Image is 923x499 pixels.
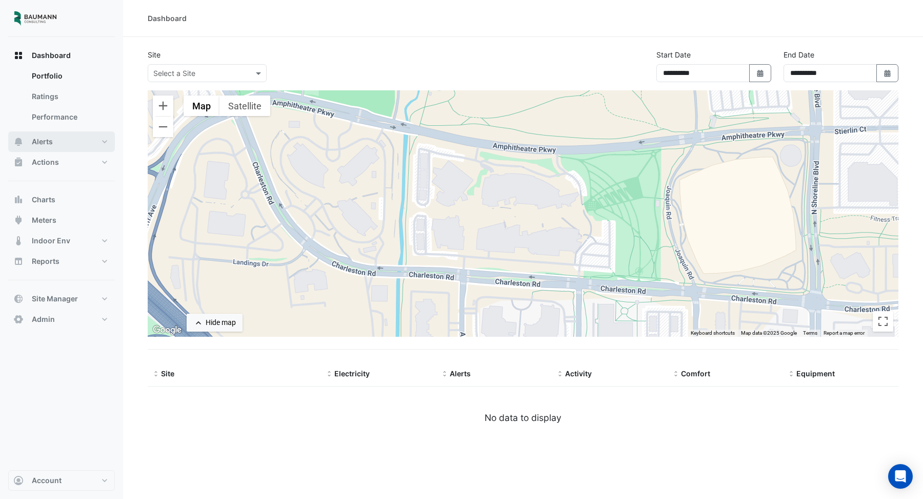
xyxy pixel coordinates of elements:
[150,323,184,337] a: Open this area in Google Maps (opens a new window)
[13,314,24,324] app-icon: Admin
[32,256,59,266] span: Reports
[8,210,115,231] button: Meters
[784,49,814,60] label: End Date
[12,8,58,29] img: Company Logo
[450,369,471,378] span: Alerts
[32,157,59,167] span: Actions
[13,50,24,61] app-icon: Dashboard
[187,314,243,332] button: Hide map
[24,86,115,107] a: Ratings
[691,330,735,337] button: Keyboard shortcuts
[8,66,115,131] div: Dashboard
[148,49,160,60] label: Site
[148,411,898,425] div: No data to display
[8,231,115,251] button: Indoor Env
[756,69,765,78] fa-icon: Select Date
[24,107,115,127] a: Performance
[8,289,115,309] button: Site Manager
[148,13,187,24] div: Dashboard
[8,309,115,330] button: Admin
[741,330,797,336] span: Map data ©2025 Google
[8,152,115,172] button: Actions
[32,50,71,61] span: Dashboard
[883,69,892,78] fa-icon: Select Date
[32,314,55,324] span: Admin
[565,369,592,378] span: Activity
[32,236,70,246] span: Indoor Env
[13,157,24,167] app-icon: Actions
[8,45,115,66] button: Dashboard
[32,475,62,486] span: Account
[219,95,270,116] button: Show satellite imagery
[13,137,24,147] app-icon: Alerts
[681,369,710,378] span: Comfort
[153,117,173,137] button: Zoom out
[888,464,913,489] div: Open Intercom Messenger
[8,470,115,491] button: Account
[206,317,236,328] div: Hide map
[24,66,115,86] a: Portfolio
[656,49,691,60] label: Start Date
[32,294,78,304] span: Site Manager
[13,195,24,205] app-icon: Charts
[803,330,817,336] a: Terms (opens in new tab)
[8,251,115,272] button: Reports
[8,131,115,152] button: Alerts
[13,236,24,246] app-icon: Indoor Env
[13,294,24,304] app-icon: Site Manager
[32,195,55,205] span: Charts
[32,137,53,147] span: Alerts
[150,323,184,337] img: Google
[161,369,174,378] span: Site
[334,369,370,378] span: Electricity
[184,95,219,116] button: Show street map
[796,369,835,378] span: Equipment
[8,189,115,210] button: Charts
[13,215,24,225] app-icon: Meters
[32,215,56,225] span: Meters
[873,311,893,332] button: Toggle fullscreen view
[13,256,24,266] app-icon: Reports
[824,330,865,336] a: Report a map error
[153,95,173,116] button: Zoom in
